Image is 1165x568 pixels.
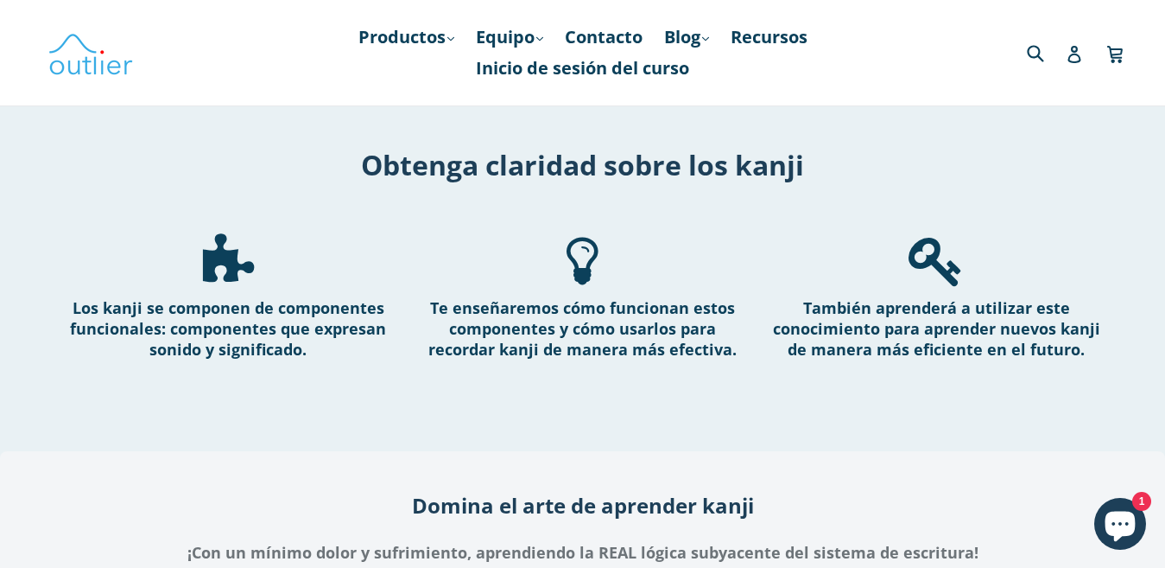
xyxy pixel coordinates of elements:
a: Productos [350,22,463,53]
div: Cohete [909,233,964,289]
div: Cohete [567,233,598,289]
font: Los kanji se componen de componentes funcionales: componentes que expresan sonido y significado. [70,297,386,360]
a: Equipo [467,22,552,53]
font: ¡Con un mínimo dolor y sufrimiento, aprendiendo la REAL lógica subyacente del sistema de escritura! [187,542,978,563]
font: Domina el arte de aprender kanji [412,491,754,520]
font: Inicio de sesión del curso [476,56,689,80]
a: Contacto [556,22,651,53]
img: Lingüística de valores atípicos [47,28,134,78]
font: Obtenga claridad sobre los kanji [361,146,804,183]
font: Productos [358,25,446,48]
a: Recursos [722,22,816,53]
input: Buscar [1023,35,1070,70]
font: Equipo [476,25,535,48]
inbox-online-store-chat: Chat de la tienda online de Shopify [1089,498,1151,554]
font: Recursos [731,25,807,48]
div: Cohete [203,233,254,289]
font: También aprenderá a utilizar este conocimiento para aprender nuevos kanji de manera más eficiente... [773,297,1100,360]
a: Blog [655,22,718,53]
a: Inicio de sesión del curso [467,53,698,84]
font: Te enseñaremos cómo funcionan estos componentes y cómo usarlos para recordar kanji de manera más ... [428,297,737,360]
font: Blog [664,25,700,48]
font: Contacto [565,25,643,48]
